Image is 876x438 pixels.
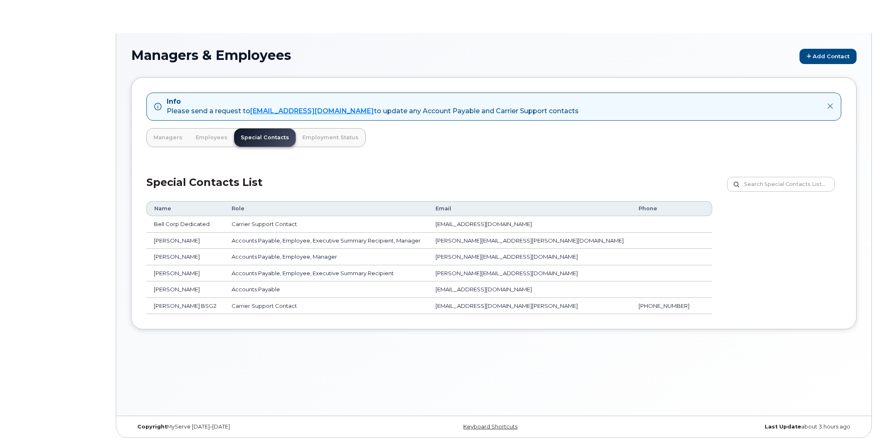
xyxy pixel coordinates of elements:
div: MyServe [DATE]–[DATE] [131,424,373,430]
th: Role [224,201,428,216]
a: Managers [147,129,189,147]
div: Please send a request to to update any Account Payable and Carrier Support contacts [167,107,579,116]
strong: Info [167,98,181,105]
a: [EMAIL_ADDRESS][DOMAIN_NAME] [250,107,374,115]
th: Name [146,201,224,216]
td: [PHONE_NUMBER] [631,298,697,314]
strong: Last Update [765,424,801,430]
a: Special Contacts [234,129,296,147]
td: [PERSON_NAME][EMAIL_ADDRESS][DOMAIN_NAME] [428,249,631,265]
td: Carrier Support Contact [224,216,428,233]
td: Accounts Payable, Employee, Manager [224,249,428,265]
td: [PERSON_NAME] [146,265,224,282]
a: Keyboard Shortcuts [463,424,517,430]
strong: Copyright [137,424,167,430]
td: [PERSON_NAME] [146,233,224,249]
a: Add Contact [799,49,857,64]
td: [EMAIL_ADDRESS][DOMAIN_NAME] [428,216,631,233]
div: about 3 hours ago [615,424,857,430]
td: [PERSON_NAME] [146,249,224,265]
h1: Managers & Employees [131,48,857,64]
th: Phone [631,201,697,216]
td: Bell Corp Dedicated [146,216,224,233]
td: [EMAIL_ADDRESS][DOMAIN_NAME] [428,281,631,298]
td: [PERSON_NAME] BSG2 [146,298,224,314]
td: Carrier Support Contact [224,298,428,314]
td: Accounts Payable, Employee, Executive Summary Recipient [224,265,428,282]
td: [PERSON_NAME] [146,281,224,298]
h2: Special Contacts List [146,177,263,201]
td: [PERSON_NAME][EMAIL_ADDRESS][DOMAIN_NAME] [428,265,631,282]
td: [PERSON_NAME][EMAIL_ADDRESS][PERSON_NAME][DOMAIN_NAME] [428,233,631,249]
td: [EMAIL_ADDRESS][DOMAIN_NAME][PERSON_NAME] [428,298,631,314]
a: Employment Status [296,129,365,147]
th: Email [428,201,631,216]
td: Accounts Payable, Employee, Executive Summary Recipient, Manager [224,233,428,249]
a: Employees [189,129,234,147]
td: Accounts Payable [224,281,428,298]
